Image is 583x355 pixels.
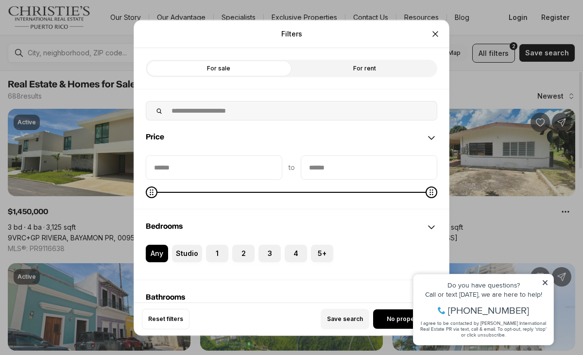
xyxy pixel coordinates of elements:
[146,222,183,230] span: Bedrooms
[146,133,164,140] span: Price
[172,244,202,262] label: Studio
[311,244,333,262] label: 5+
[232,244,255,262] label: 2
[10,31,140,38] div: Call or text [DATE], we are here to help!
[134,209,449,244] div: Bedrooms
[134,155,449,208] div: Price
[134,244,449,279] div: Bedrooms
[285,244,307,262] label: 4
[258,244,281,262] label: 3
[426,186,437,198] span: Maximum
[134,120,449,155] div: Price
[146,186,157,198] span: Minimum
[10,22,140,29] div: Do you have questions?
[281,30,302,37] p: Filters
[146,293,185,301] span: Bathrooms
[387,315,428,323] span: No properties
[426,24,445,43] button: Close
[206,244,228,262] label: 1
[40,46,121,55] span: [PHONE_NUMBER]
[142,309,189,329] button: Reset filters
[301,155,437,179] input: priceMax
[146,59,291,77] label: For sale
[134,280,449,315] div: Bathrooms
[146,155,282,179] input: priceMin
[373,309,441,329] button: No properties
[148,315,183,323] span: Reset filters
[146,244,168,262] label: Any
[291,59,437,77] label: For rent
[321,309,369,329] button: Save search
[327,315,363,323] span: Save search
[12,60,138,78] span: I agree to be contacted by [PERSON_NAME] International Real Estate PR via text, call & email. To ...
[288,163,295,171] span: to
